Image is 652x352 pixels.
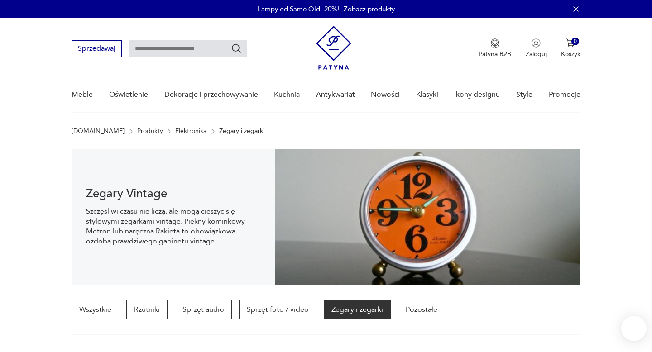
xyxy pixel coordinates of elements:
[566,38,575,48] img: Ikona koszyka
[258,5,339,14] p: Lampy od Same Old -20%!
[549,77,580,112] a: Promocje
[72,77,93,112] a: Meble
[231,43,242,54] button: Szukaj
[175,128,206,135] a: Elektronika
[126,300,168,319] a: Rzutniki
[398,300,445,319] a: Pozostałe
[164,77,258,112] a: Dekoracje i przechowywanie
[86,188,260,199] h1: Zegary Vintage
[371,77,400,112] a: Nowości
[137,128,163,135] a: Produkty
[72,46,122,52] a: Sprzedawaj
[316,26,351,70] img: Patyna - sklep z meblami i dekoracjami vintage
[72,300,119,319] a: Wszystkie
[72,40,122,57] button: Sprzedawaj
[239,300,316,319] a: Sprzęt foto / video
[86,206,260,246] p: Szczęśliwi czasu nie liczą, ale mogą cieszyć się stylowymi zegarkami vintage. Piękny kominkowy Me...
[571,38,579,45] div: 0
[621,316,647,341] iframe: Smartsupp widget button
[274,77,300,112] a: Kuchnia
[516,77,532,112] a: Style
[479,38,511,58] button: Patyna B2B
[175,300,232,319] a: Sprzęt audio
[109,77,148,112] a: Oświetlenie
[416,77,438,112] a: Klasyki
[316,77,355,112] a: Antykwariat
[561,50,580,58] p: Koszyk
[344,5,395,14] a: Zobacz produkty
[479,50,511,58] p: Patyna B2B
[275,149,580,285] img: Zegary i zegarki
[561,38,580,58] button: 0Koszyk
[532,38,541,48] img: Ikonka użytkownika
[526,50,547,58] p: Zaloguj
[454,77,500,112] a: Ikony designu
[324,300,391,319] a: Zegary i zegarki
[479,38,511,58] a: Ikona medaluPatyna B2B
[72,128,125,135] a: [DOMAIN_NAME]
[526,38,547,58] button: Zaloguj
[219,128,264,135] p: Zegary i zegarki
[490,38,499,48] img: Ikona medalu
